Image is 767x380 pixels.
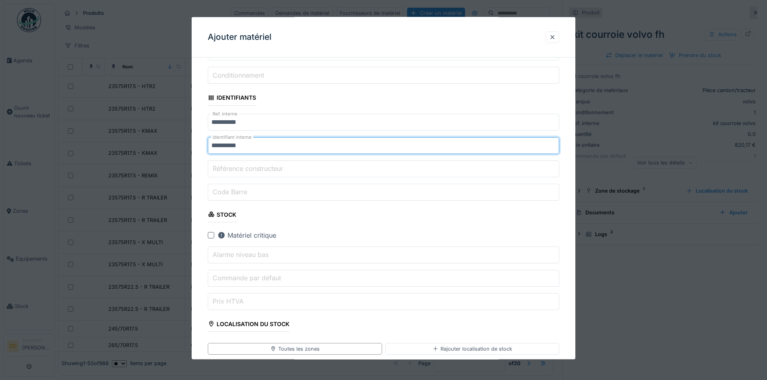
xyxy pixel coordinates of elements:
label: Commande par défaut [211,273,283,282]
label: Alarme niveau bas [211,249,270,259]
h3: Ajouter matériel [208,32,271,42]
div: Matériel critique [217,230,276,240]
label: Identifiant interne [211,134,253,140]
label: Prix HTVA [211,296,245,306]
label: Code Barre [211,187,249,196]
div: Stock [208,208,236,222]
div: Localisation du stock [208,318,289,331]
div: Toutes les zones [270,345,320,352]
label: Ref. interne [211,110,239,117]
div: Identifiants [208,92,256,105]
label: Conditionnement [211,70,266,80]
div: Rajouter localisation de stock [432,345,512,352]
label: Référence constructeur [211,163,285,173]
